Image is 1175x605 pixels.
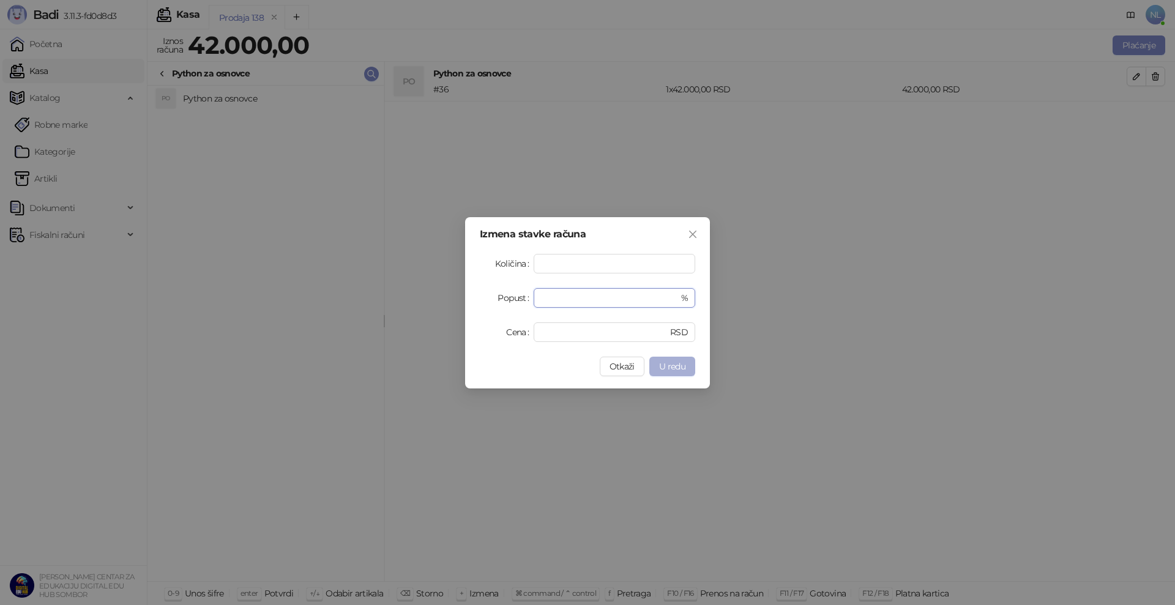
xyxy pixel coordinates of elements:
[480,229,695,239] div: Izmena stavke računa
[534,254,695,273] input: Količina
[688,229,698,239] span: close
[683,229,703,239] span: Zatvori
[649,357,695,376] button: U redu
[600,357,644,376] button: Otkaži
[541,323,668,341] input: Cena
[495,254,534,273] label: Količina
[659,361,685,372] span: U redu
[506,322,534,342] label: Cena
[498,288,534,308] label: Popust
[683,225,703,244] button: Close
[541,289,679,307] input: Popust
[610,361,635,372] span: Otkaži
